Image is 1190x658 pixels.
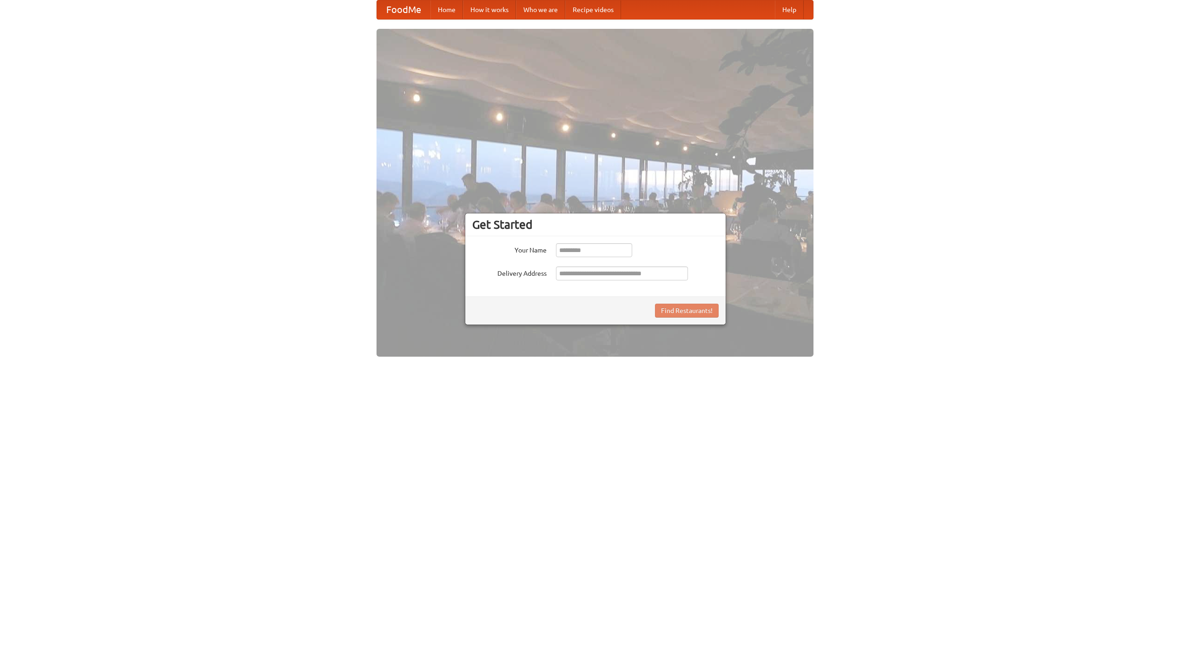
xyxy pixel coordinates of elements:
a: Who we are [516,0,565,19]
h3: Get Started [472,218,719,232]
label: Delivery Address [472,266,547,278]
button: Find Restaurants! [655,304,719,318]
a: Home [430,0,463,19]
label: Your Name [472,243,547,255]
a: Help [775,0,804,19]
a: How it works [463,0,516,19]
a: FoodMe [377,0,430,19]
a: Recipe videos [565,0,621,19]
